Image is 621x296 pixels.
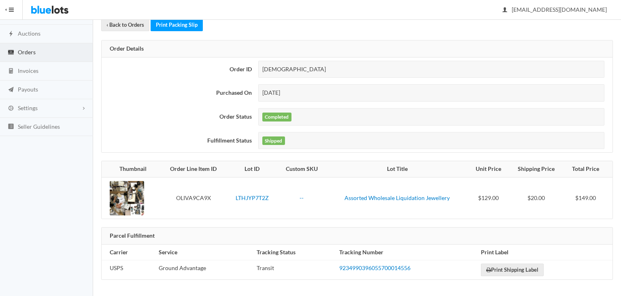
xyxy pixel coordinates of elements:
td: $149.00 [564,177,612,219]
td: Ground Advantage [155,260,253,280]
div: Parcel Fulfillment [102,228,612,245]
span: Settings [18,104,38,111]
th: Service [155,245,253,260]
ion-icon: calculator [7,68,15,75]
div: [DEMOGRAPHIC_DATA] [258,61,604,78]
div: [DATE] [258,84,604,102]
span: Seller Guidelines [18,123,60,130]
label: Completed [262,113,291,121]
a: 9234990396055700014556 [339,264,410,271]
th: Order Status [102,105,255,129]
th: Custom SKU [277,161,326,177]
span: [EMAIL_ADDRESS][DOMAIN_NAME] [503,6,607,13]
label: Shipped [262,136,285,145]
span: Invoices [18,67,38,74]
th: Carrier [102,245,155,260]
th: Shipping Price [509,161,564,177]
a: Print Packing Slip [151,19,203,31]
td: $20.00 [509,177,564,219]
div: Order Details [102,40,612,57]
td: Transit [253,260,336,280]
ion-icon: cash [7,49,15,57]
ion-icon: list box [7,123,15,131]
th: Print Label [478,245,612,260]
a: -- [300,194,304,201]
th: Thumbnail [102,161,160,177]
th: Purchased On [102,81,255,105]
ion-icon: flash [7,30,15,38]
a: Print Shipping Label [481,264,544,276]
td: USPS [102,260,155,280]
th: Tracking Status [253,245,336,260]
a: Assorted Wholesale Liquidation Jewellery [345,194,450,201]
td: OLIVA9CA9X [160,177,227,219]
ion-icon: paper plane [7,86,15,94]
th: Tracking Number [336,245,478,260]
th: Total Price [564,161,612,177]
th: Order Line Item ID [160,161,227,177]
span: Payouts [18,86,38,93]
ion-icon: cog [7,105,15,113]
td: $129.00 [468,177,508,219]
th: Lot Title [326,161,468,177]
th: Unit Price [468,161,508,177]
span: Auctions [18,30,40,37]
a: LTHJYP7T2Z [236,194,269,201]
th: Fulfillment Status [102,129,255,153]
a: ‹ Back to Orders [101,19,149,31]
span: Orders [18,49,36,55]
th: Order ID [102,57,255,81]
th: Lot ID [227,161,277,177]
ion-icon: person [501,6,509,14]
